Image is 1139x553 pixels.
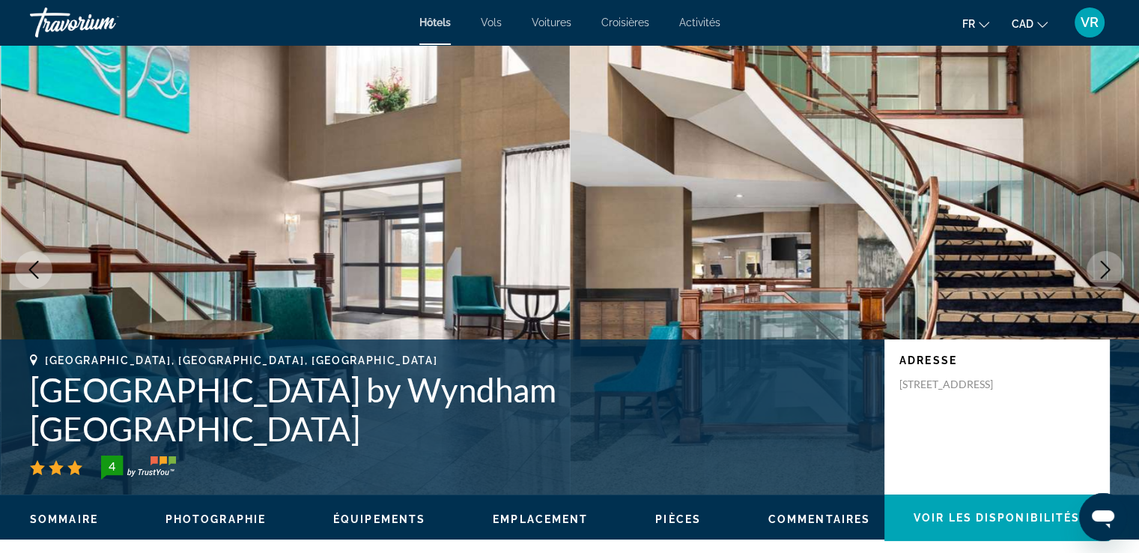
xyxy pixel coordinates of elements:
[165,513,266,526] button: Photographie
[1087,251,1124,288] button: Next image
[419,16,451,28] a: Hôtels
[493,513,588,526] button: Emplacement
[481,16,502,28] a: Vols
[333,513,425,525] span: Équipements
[679,16,720,28] a: Activités
[97,457,127,475] div: 4
[101,456,176,480] img: trustyou-badge-hor.svg
[30,370,869,448] h1: [GEOGRAPHIC_DATA] by Wyndham [GEOGRAPHIC_DATA]
[45,354,437,366] span: [GEOGRAPHIC_DATA], [GEOGRAPHIC_DATA], [GEOGRAPHIC_DATA]
[655,513,701,525] span: Pièces
[899,378,1019,391] p: [STREET_ADDRESS]
[914,512,1080,524] span: Voir les disponibilités
[30,513,98,526] button: Sommaire
[15,251,52,288] button: Previous image
[30,513,98,525] span: Sommaire
[962,18,975,30] span: fr
[333,513,425,526] button: Équipements
[1070,7,1109,38] button: User Menu
[884,495,1109,541] button: Voir les disponibilités
[899,354,1094,366] p: Adresse
[493,513,588,525] span: Emplacement
[165,513,266,525] span: Photographie
[655,513,701,526] button: Pièces
[1012,18,1033,30] span: CAD
[601,16,649,28] a: Croisières
[1079,493,1127,541] iframe: Bouton de lancement de la fenêtre de messagerie
[532,16,571,28] a: Voitures
[1012,13,1048,34] button: Change currency
[30,3,180,42] a: Travorium
[768,513,870,525] span: Commentaires
[768,513,870,526] button: Commentaires
[1081,15,1099,30] span: VR
[962,13,989,34] button: Change language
